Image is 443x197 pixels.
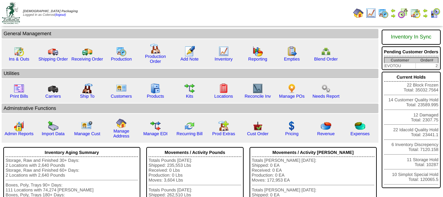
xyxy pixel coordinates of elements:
img: home.gif [116,118,127,129]
div: 22 Block Frozen Total: 35032.7564 14 Customer Quality Hold Total: 23589.995 12 Damaged Total: 230... [382,72,441,188]
img: network.png [321,46,331,57]
a: (logout) [55,13,66,17]
img: calendarprod.gif [116,46,127,57]
img: line_graph.gif [218,46,229,57]
th: Order# [416,58,438,63]
img: calendarinout.gif [410,8,421,18]
div: Movements / Activity Pounds [149,148,241,157]
img: factory.gif [150,43,161,54]
span: [DEMOGRAPHIC_DATA] Packaging [23,10,78,13]
div: Inventory In Sync [384,31,438,43]
a: Production Order [145,54,166,64]
img: truck2.gif [82,46,92,57]
img: workflow.gif [184,83,195,94]
img: calendarprod.gif [378,8,389,18]
img: cust_order.png [252,121,263,131]
a: Carriers [45,94,61,99]
a: Production [111,57,132,62]
img: line_graph.gif [366,8,376,18]
a: Manage EDI [143,131,168,136]
a: Receiving Order [71,57,103,62]
a: Expenses [351,131,370,136]
a: Empties [284,57,300,62]
img: factory2.gif [82,83,92,94]
a: Add Note [180,57,199,62]
a: Print Bills [10,94,28,99]
div: Pending Customer Orders [384,48,438,56]
a: Inventory [215,57,233,62]
a: Manage POs [279,94,305,99]
a: Shipping Order [38,57,68,62]
img: reconcile.gif [184,121,195,131]
a: Import Data [42,131,65,136]
img: truck.gif [48,46,58,57]
a: Reporting [248,57,267,62]
img: line_graph2.gif [252,83,263,94]
a: Kits [186,94,193,99]
a: Blend Order [314,57,338,62]
img: calendarinout.gif [14,46,24,57]
a: Needs Report [312,94,339,99]
img: workflow.png [321,83,331,94]
img: home.gif [353,8,364,18]
img: pie_chart.png [321,121,331,131]
a: Reconcile Inv [245,94,271,99]
a: Manage Address [113,129,130,138]
img: arrowright.gif [423,13,428,18]
a: Cust Order [247,131,268,136]
a: Manage Cust [74,131,100,136]
div: Movements / Activity [PERSON_NAME] [252,148,374,157]
a: Prod Extras [212,131,235,136]
a: Customers [111,94,132,99]
img: cabinet.gif [150,83,161,94]
td: Adminstrative Functions [2,104,378,113]
img: pie_chart2.png [355,121,365,131]
img: calendarblend.gif [398,8,408,18]
img: truck3.gif [48,83,58,94]
a: Recurring Bill [176,131,202,136]
td: 2 [416,63,438,69]
th: Customer [384,58,415,63]
a: Products [147,94,164,99]
td: General Management [2,29,378,38]
img: graph.gif [252,46,263,57]
img: arrowright.gif [391,13,396,18]
img: calendarcustomer.gif [430,8,440,18]
img: customers.gif [116,83,127,94]
img: arrowleft.gif [391,8,396,13]
img: prodextras.gif [218,121,229,131]
img: dollar.gif [287,121,297,131]
img: orders.gif [184,46,195,57]
a: Admin Reports [5,131,33,136]
img: invoice2.gif [14,83,24,94]
a: Locations [214,94,233,99]
span: Logged in as Colerost [23,10,78,17]
img: graph2.png [14,121,24,131]
a: Revenue [317,131,334,136]
img: import.gif [48,121,58,131]
div: Inventory Aging Summary [6,148,138,157]
img: edi.gif [150,121,161,131]
img: zoroco-logo-small.webp [2,2,20,24]
a: Ship To [80,94,94,99]
img: locations.gif [218,83,229,94]
a: Pricing [285,131,299,136]
img: arrowleft.gif [423,8,428,13]
img: workorder.gif [287,46,297,57]
img: managecust.png [81,121,93,131]
div: Current Holds [384,73,438,82]
a: Ins & Outs [9,57,29,62]
td: Utilities [2,69,378,78]
img: po.png [287,83,297,94]
td: EVOTOU [384,63,415,69]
